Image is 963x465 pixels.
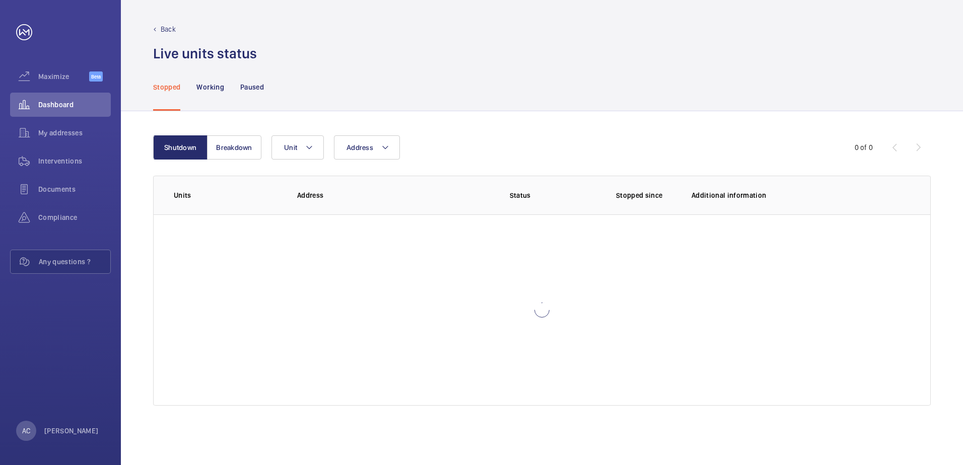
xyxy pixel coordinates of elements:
[207,135,261,160] button: Breakdown
[38,184,111,194] span: Documents
[38,156,111,166] span: Interventions
[38,71,89,82] span: Maximize
[196,82,224,92] p: Working
[39,257,110,267] span: Any questions ?
[334,135,400,160] button: Address
[284,143,297,151] span: Unit
[692,190,910,200] p: Additional information
[153,82,180,92] p: Stopped
[347,143,373,151] span: Address
[174,190,281,200] p: Units
[271,135,324,160] button: Unit
[38,128,111,138] span: My addresses
[161,24,176,34] p: Back
[240,82,264,92] p: Paused
[153,44,257,63] h1: Live units status
[89,71,103,82] span: Beta
[22,426,30,436] p: AC
[44,426,99,436] p: [PERSON_NAME]
[616,190,675,200] p: Stopped since
[38,212,111,222] span: Compliance
[855,142,873,152] div: 0 of 0
[297,190,440,200] p: Address
[447,190,592,200] p: Status
[38,100,111,110] span: Dashboard
[153,135,208,160] button: Shutdown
